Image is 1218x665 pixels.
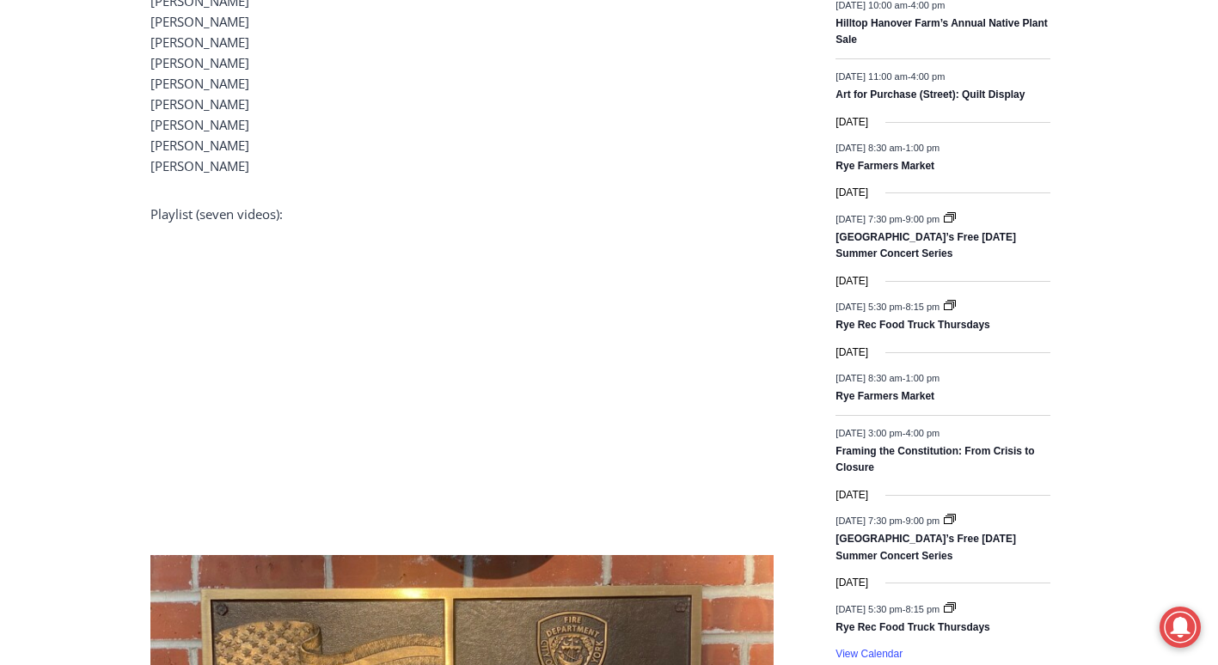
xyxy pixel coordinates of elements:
span: 1:00 pm [905,142,940,152]
a: Rye Rec Food Truck Thursdays [835,319,989,332]
span: [DATE] 11:00 am [835,71,908,82]
time: - [835,142,940,152]
span: 8:15 pm [905,302,940,312]
a: Rye Farmers Market [835,160,934,174]
h4: [PERSON_NAME] Read Sanctuary Fall Fest: [DATE] [14,173,220,212]
div: 2 [180,145,187,162]
time: - [835,213,942,223]
time: [DATE] [835,273,868,290]
span: [DATE] 3:00 pm [835,428,902,438]
span: 9:00 pm [905,516,940,526]
a: Intern @ [DOMAIN_NAME] [413,167,833,214]
span: 1:00 pm [905,373,940,383]
a: [GEOGRAPHIC_DATA]’s Free [DATE] Summer Concert Series [835,231,1016,261]
p: Playlist (seven videos): [150,204,774,224]
time: - [835,603,942,613]
span: [DATE] 8:30 am [835,373,902,383]
a: Rye Farmers Market [835,390,934,404]
a: Rye Rec Food Truck Thursdays [835,621,989,635]
div: 6 [200,145,208,162]
a: Hilltop Hanover Farm’s Annual Native Plant Sale [835,17,1048,47]
div: Birds of Prey: Falcon and hawk demos [180,51,240,141]
div: "I learned about the history of a place I’d honestly never considered even as a resident of [GEOG... [434,1,812,167]
time: [DATE] [835,575,868,591]
span: [DATE] 7:30 pm [835,516,902,526]
span: 4:00 pm [905,428,940,438]
span: 4:00 pm [911,71,946,82]
span: Intern @ [DOMAIN_NAME] [450,171,797,210]
a: Art for Purchase (Street): Quilt Display [835,88,1025,102]
time: - [835,71,945,82]
time: [DATE] [835,345,868,361]
a: [GEOGRAPHIC_DATA]’s Free [DATE] Summer Concert Series [835,533,1016,563]
time: - [835,302,942,312]
time: [DATE] [835,185,868,201]
iframe: YouTube video player [150,252,632,522]
span: [DATE] 5:30 pm [835,603,902,613]
time: - [835,516,942,526]
time: - [835,428,940,438]
span: [DATE] 5:30 pm [835,302,902,312]
span: [DATE] 7:30 pm [835,213,902,223]
time: - [835,373,940,383]
span: 9:00 pm [905,213,940,223]
time: [DATE] [835,114,868,131]
span: 8:15 pm [905,603,940,613]
a: View Calendar [835,648,903,661]
a: Framing the Constitution: From Crisis to Closure [835,445,1034,475]
a: [PERSON_NAME] Read Sanctuary Fall Fest: [DATE] [1,171,248,214]
div: / [192,145,196,162]
time: [DATE] [835,487,868,503]
span: [DATE] 8:30 am [835,142,902,152]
